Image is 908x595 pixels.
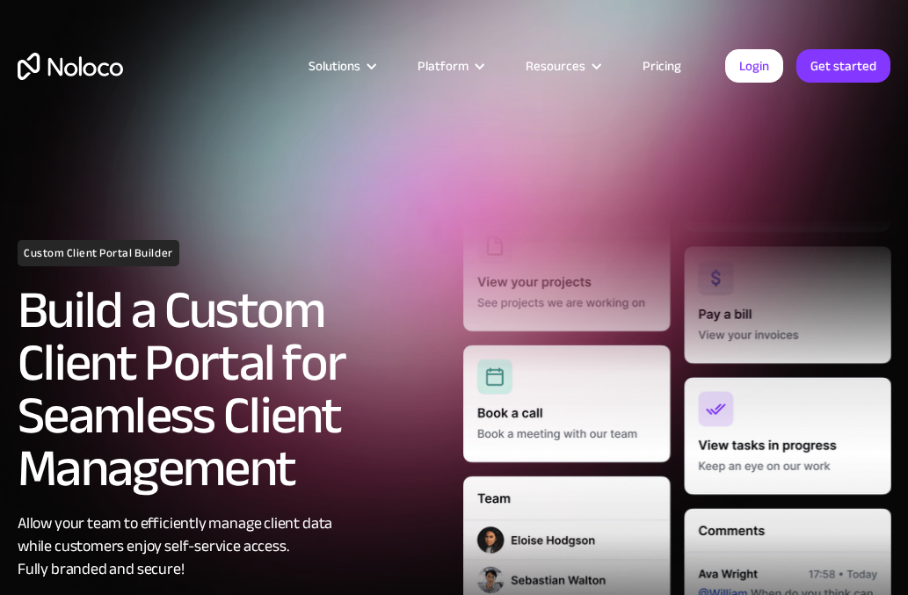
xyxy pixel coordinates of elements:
[309,54,360,77] div: Solutions
[796,49,890,83] a: Get started
[396,54,504,77] div: Platform
[526,54,585,77] div: Resources
[18,284,446,495] h2: Build a Custom Client Portal for Seamless Client Management
[418,54,469,77] div: Platform
[287,54,396,77] div: Solutions
[504,54,621,77] div: Resources
[18,512,446,581] div: Allow your team to efficiently manage client data while customers enjoy self-service access. Full...
[725,49,783,83] a: Login
[18,53,123,80] a: home
[621,54,703,77] a: Pricing
[18,240,179,266] h1: Custom Client Portal Builder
